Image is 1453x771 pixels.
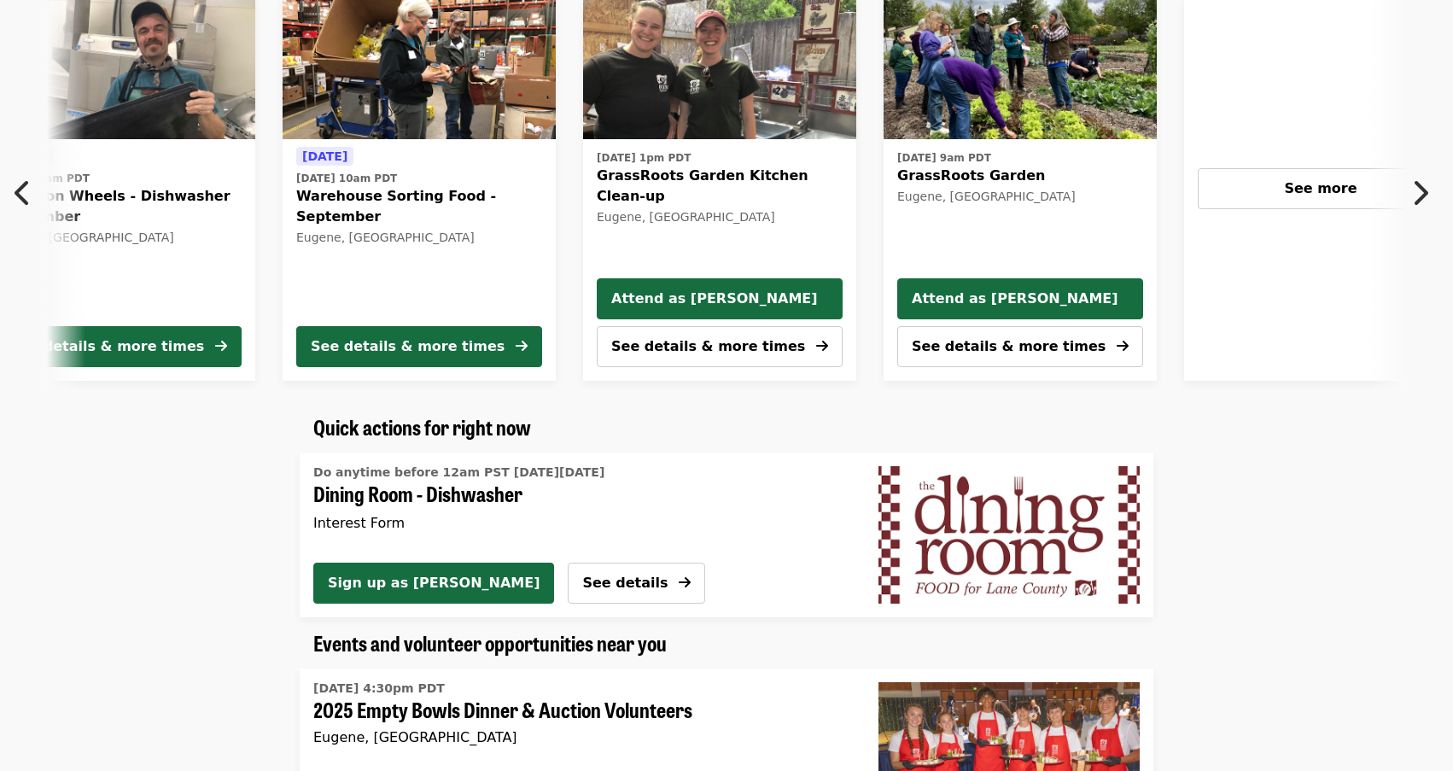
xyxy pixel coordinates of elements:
[878,466,1140,603] img: Dining Room - Dishwasher organized by FOOD For Lane County
[296,186,542,227] span: Warehouse Sorting Food - September
[296,326,542,367] button: See details & more times
[897,146,1143,207] a: See details for "GrassRoots Garden"
[215,338,227,354] i: arrow-right icon
[311,336,505,357] div: See details & more times
[296,231,542,245] div: Eugene, [GEOGRAPHIC_DATA]
[611,338,805,354] span: See details & more times
[597,166,843,207] span: GrassRoots Garden Kitchen Clean-up
[912,338,1106,354] span: See details & more times
[296,171,397,186] time: [DATE] 10am PDT
[1397,169,1453,217] button: Next item
[313,680,445,698] time: [DATE] 4:30pm PDT
[313,729,851,745] div: Eugene, [GEOGRAPHIC_DATA]
[897,190,1143,204] div: Eugene, [GEOGRAPHIC_DATA]
[568,563,704,604] button: See details
[15,177,32,209] i: chevron-left icon
[313,628,667,657] span: Events and volunteer opportunities near you
[582,575,668,591] span: See details
[865,453,1153,616] a: Dining Room - Dishwasher
[1284,180,1357,196] span: See more
[597,150,691,166] time: [DATE] 1pm PDT
[897,150,991,166] time: [DATE] 9am PDT
[313,482,837,506] span: Dining Room - Dishwasher
[912,289,1129,309] span: Attend as [PERSON_NAME]
[597,326,843,367] button: See details & more times
[1198,168,1444,209] button: See more
[816,338,828,354] i: arrow-right icon
[611,289,828,309] span: Attend as [PERSON_NAME]
[313,563,554,604] button: Sign up as [PERSON_NAME]
[897,326,1143,367] button: See details & more times
[313,412,531,441] span: Quick actions for right now
[313,698,851,722] span: 2025 Empty Bowls Dinner & Auction Volunteers
[313,465,604,479] span: Do anytime before 12am PST [DATE][DATE]
[897,278,1143,319] button: Attend as [PERSON_NAME]
[1117,338,1129,354] i: arrow-right icon
[313,515,405,531] span: Interest Form
[1411,177,1428,209] i: chevron-right icon
[597,146,843,228] a: See details for "GrassRoots Garden Kitchen Clean-up"
[597,210,843,225] div: Eugene, [GEOGRAPHIC_DATA]
[328,573,540,593] span: Sign up as [PERSON_NAME]
[10,336,204,357] div: See details & more times
[302,149,347,163] span: [DATE]
[516,338,528,354] i: arrow-right icon
[897,166,1143,186] span: GrassRoots Garden
[679,575,691,591] i: arrow-right icon
[313,459,837,540] a: See details for "Dining Room - Dishwasher"
[597,278,843,319] button: Attend as [PERSON_NAME]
